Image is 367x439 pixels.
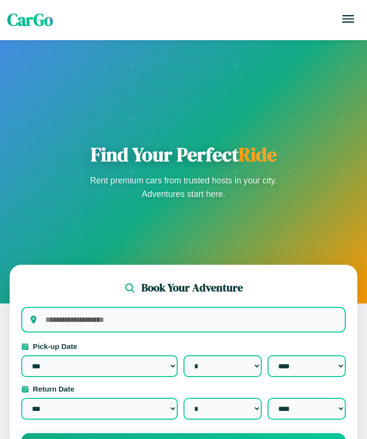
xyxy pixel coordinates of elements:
span: CarGo [7,8,53,31]
p: Rent premium cars from trusted hosts in your city. Adventures start here. [87,174,280,201]
label: Return Date [21,385,346,393]
label: Pick-up Date [21,342,346,350]
span: Ride [239,141,277,167]
h1: Find Your Perfect [87,143,280,166]
h2: Book Your Adventure [141,280,243,295]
